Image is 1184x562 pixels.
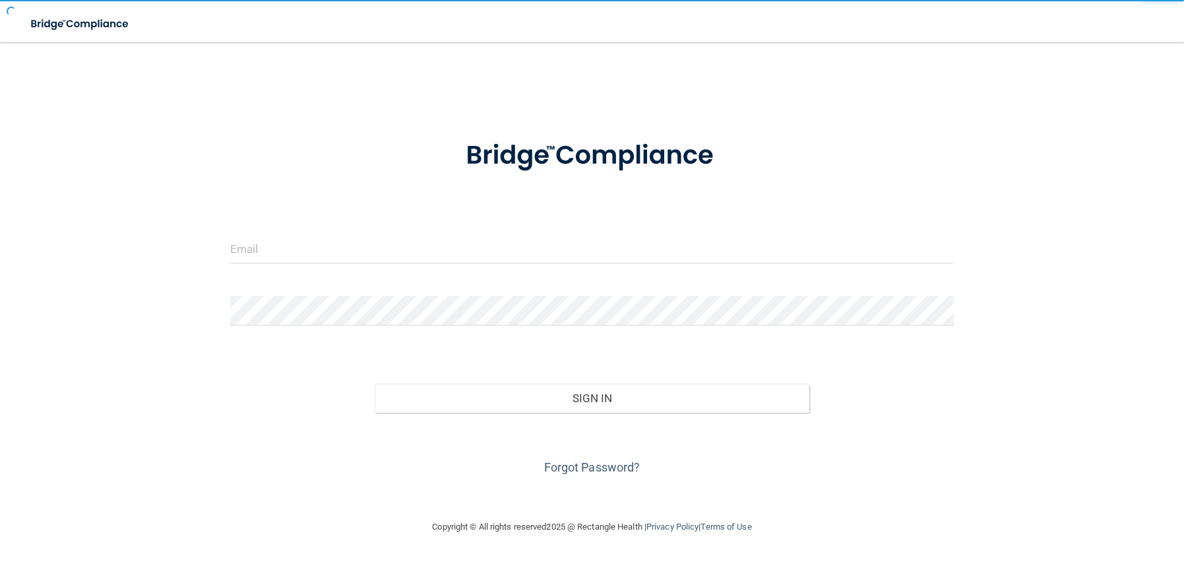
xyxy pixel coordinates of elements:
[544,460,640,474] a: Forgot Password?
[701,522,751,532] a: Terms of Use
[646,522,699,532] a: Privacy Policy
[230,234,954,263] input: Email
[352,506,833,548] div: Copyright © All rights reserved 2025 @ Rectangle Health | |
[375,384,809,413] button: Sign In
[20,11,141,38] img: bridge_compliance_login_screen.278c3ca4.svg
[439,122,746,190] img: bridge_compliance_login_screen.278c3ca4.svg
